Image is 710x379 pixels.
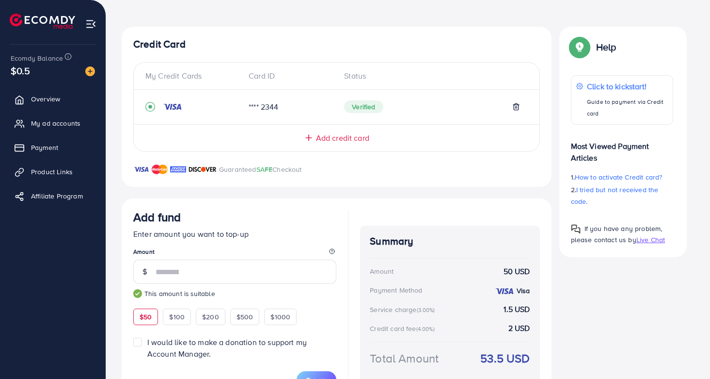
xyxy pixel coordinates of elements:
[7,114,98,133] a: My ad accounts
[202,312,219,322] span: $200
[31,143,58,152] span: Payment
[571,184,674,207] p: 2.
[31,94,60,104] span: Overview
[133,38,540,50] h4: Credit Card
[7,186,98,206] a: Affiliate Program
[140,312,152,322] span: $50
[596,41,616,53] p: Help
[133,289,336,298] small: This amount is suitable
[7,138,98,157] a: Payment
[370,235,530,247] h4: Summary
[31,167,73,177] span: Product Links
[517,286,530,296] strong: Visa
[11,53,63,63] span: Ecomdy Balance
[316,132,369,144] span: Add credit card
[575,172,662,182] span: How to activate Credit card?
[133,228,336,240] p: Enter amount you want to top-up
[11,64,31,78] span: $0.5
[344,100,383,113] span: Verified
[336,70,527,82] div: Status
[636,235,665,245] span: Live Chat
[31,118,80,128] span: My ad accounts
[152,164,168,175] img: brand
[571,185,659,206] span: I tried but not received the code.
[571,132,674,164] p: Most Viewed Payment Articles
[85,18,96,30] img: menu
[370,305,438,314] div: Service charge
[147,337,307,359] span: I would like to make a donation to support my Account Manager.
[370,324,438,333] div: Credit card fee
[189,164,217,175] img: brand
[370,285,422,295] div: Payment Method
[133,210,181,224] h3: Add fund
[571,224,581,234] img: Popup guide
[571,224,663,245] span: If you have any problem, please contact us by
[370,266,394,276] div: Amount
[587,81,668,92] p: Click to kickstart!
[163,103,182,111] img: credit
[31,191,83,201] span: Affiliate Program
[145,70,241,82] div: My Credit Cards
[133,247,336,260] legend: Amount
[241,70,336,82] div: Card ID
[370,350,439,367] div: Total Amount
[504,304,530,315] strong: 1.5 USD
[669,335,703,372] iframe: Chat
[571,171,674,183] p: 1.
[133,164,149,175] img: brand
[417,306,435,314] small: (3.00%)
[504,266,530,277] strong: 50 USD
[237,312,253,322] span: $500
[7,89,98,109] a: Overview
[571,38,588,56] img: Popup guide
[508,323,530,334] strong: 2 USD
[85,66,95,76] img: image
[270,312,290,322] span: $1000
[10,14,75,29] img: logo
[7,162,98,181] a: Product Links
[587,96,668,119] p: Guide to payment via Credit card
[145,102,155,112] svg: record circle
[480,350,530,367] strong: 53.5 USD
[170,164,186,175] img: brand
[256,165,273,174] span: SAFE
[495,287,514,295] img: credit
[169,312,185,322] span: $100
[416,325,435,333] small: (4.00%)
[133,289,142,298] img: guide
[219,164,302,175] p: Guaranteed Checkout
